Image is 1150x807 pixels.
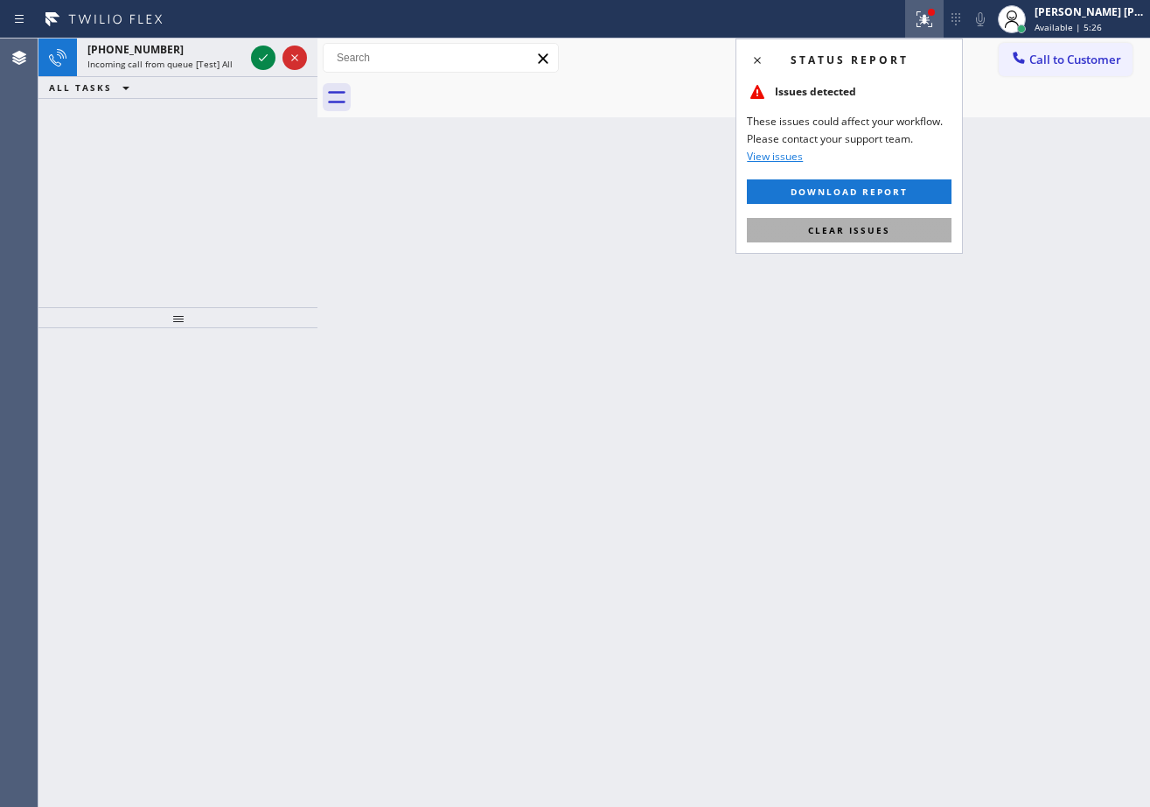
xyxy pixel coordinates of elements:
[1035,21,1102,33] span: Available | 5:26
[324,44,558,72] input: Search
[87,42,184,57] span: [PHONE_NUMBER]
[87,58,233,70] span: Incoming call from queue [Test] All
[251,46,275,70] button: Accept
[968,7,993,32] button: Mute
[1035,4,1145,19] div: [PERSON_NAME] [PERSON_NAME] Dahil
[282,46,307,70] button: Reject
[999,43,1133,76] button: Call to Customer
[1029,52,1121,67] span: Call to Customer
[38,77,147,98] button: ALL TASKS
[49,81,112,94] span: ALL TASKS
